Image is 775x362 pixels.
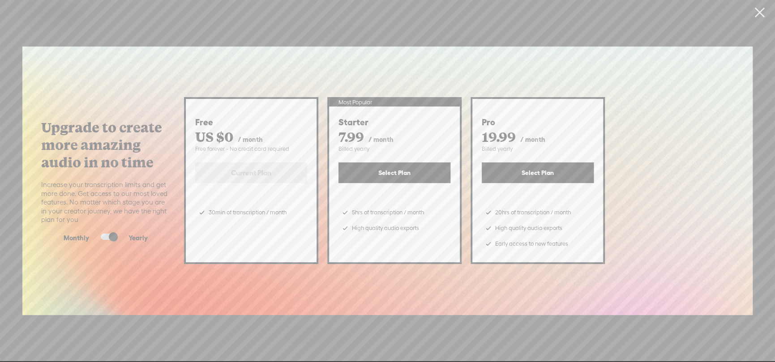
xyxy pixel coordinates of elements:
[495,221,562,235] span: High quality audio exports
[195,117,307,128] div: Free
[41,180,170,224] span: Increase your transcription limits and get more done. Get access to our most loved features. No m...
[195,128,233,145] span: US $0
[338,162,450,183] button: Select Plan
[195,145,307,153] div: Free forever - No credit card required
[520,136,545,143] span: / month
[338,145,450,153] div: Billed yearly
[64,234,89,243] span: Monthly
[329,99,460,106] div: Most Popular
[338,117,450,128] div: Starter
[482,128,516,145] span: 19.99
[482,162,594,183] button: Select Plan
[338,128,364,145] span: 7.99
[41,119,170,171] label: Upgrade to create more amazing audio in no time
[128,234,148,243] span: Yearly
[352,206,424,219] span: 5hrs of transcription / month
[352,221,419,235] span: High quality audio exports
[238,136,263,143] span: / month
[495,206,571,219] span: 20hrs of transcription / month
[209,206,287,219] span: 30min of transcription / month
[482,145,594,153] div: Billed yearly
[495,237,568,251] span: Early access to new features
[368,136,394,143] span: / month
[482,117,594,128] div: Pro
[195,162,307,183] label: Current Plan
